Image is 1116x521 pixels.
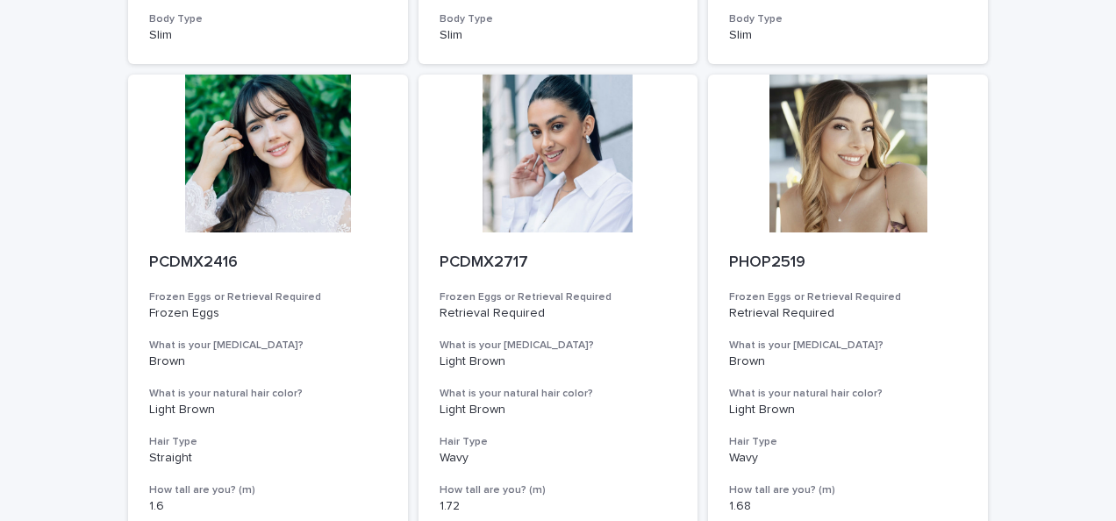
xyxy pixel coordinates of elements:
p: Light Brown [440,403,677,418]
h3: Frozen Eggs or Retrieval Required [440,290,677,304]
h3: Hair Type [149,435,387,449]
p: 1.68 [729,499,967,514]
p: Brown [149,354,387,369]
p: Slim [729,28,967,43]
p: 1.72 [440,499,677,514]
h3: How tall are you? (m) [149,483,387,497]
p: PHOP2519 [729,253,967,273]
h3: Body Type [149,12,387,26]
h3: What is your natural hair color? [440,387,677,401]
p: PCDMX2717 [440,253,677,273]
p: Wavy [440,451,677,466]
h3: What is your [MEDICAL_DATA]? [149,339,387,353]
h3: How tall are you? (m) [440,483,677,497]
h3: What is your [MEDICAL_DATA]? [729,339,967,353]
h3: How tall are you? (m) [729,483,967,497]
p: Brown [729,354,967,369]
p: Retrieval Required [440,306,677,321]
h3: Body Type [729,12,967,26]
h3: What is your natural hair color? [729,387,967,401]
h3: Hair Type [729,435,967,449]
p: Straight [149,451,387,466]
h3: Hair Type [440,435,677,449]
p: Slim [440,28,677,43]
p: Slim [149,28,387,43]
p: Retrieval Required [729,306,967,321]
p: Frozen Eggs [149,306,387,321]
h3: Frozen Eggs or Retrieval Required [729,290,967,304]
p: Wavy [729,451,967,466]
p: Light Brown [149,403,387,418]
h3: What is your natural hair color? [149,387,387,401]
h3: What is your [MEDICAL_DATA]? [440,339,677,353]
h3: Frozen Eggs or Retrieval Required [149,290,387,304]
p: Light Brown [440,354,677,369]
p: PCDMX2416 [149,253,387,273]
p: Light Brown [729,403,967,418]
p: 1.6 [149,499,387,514]
h3: Body Type [440,12,677,26]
